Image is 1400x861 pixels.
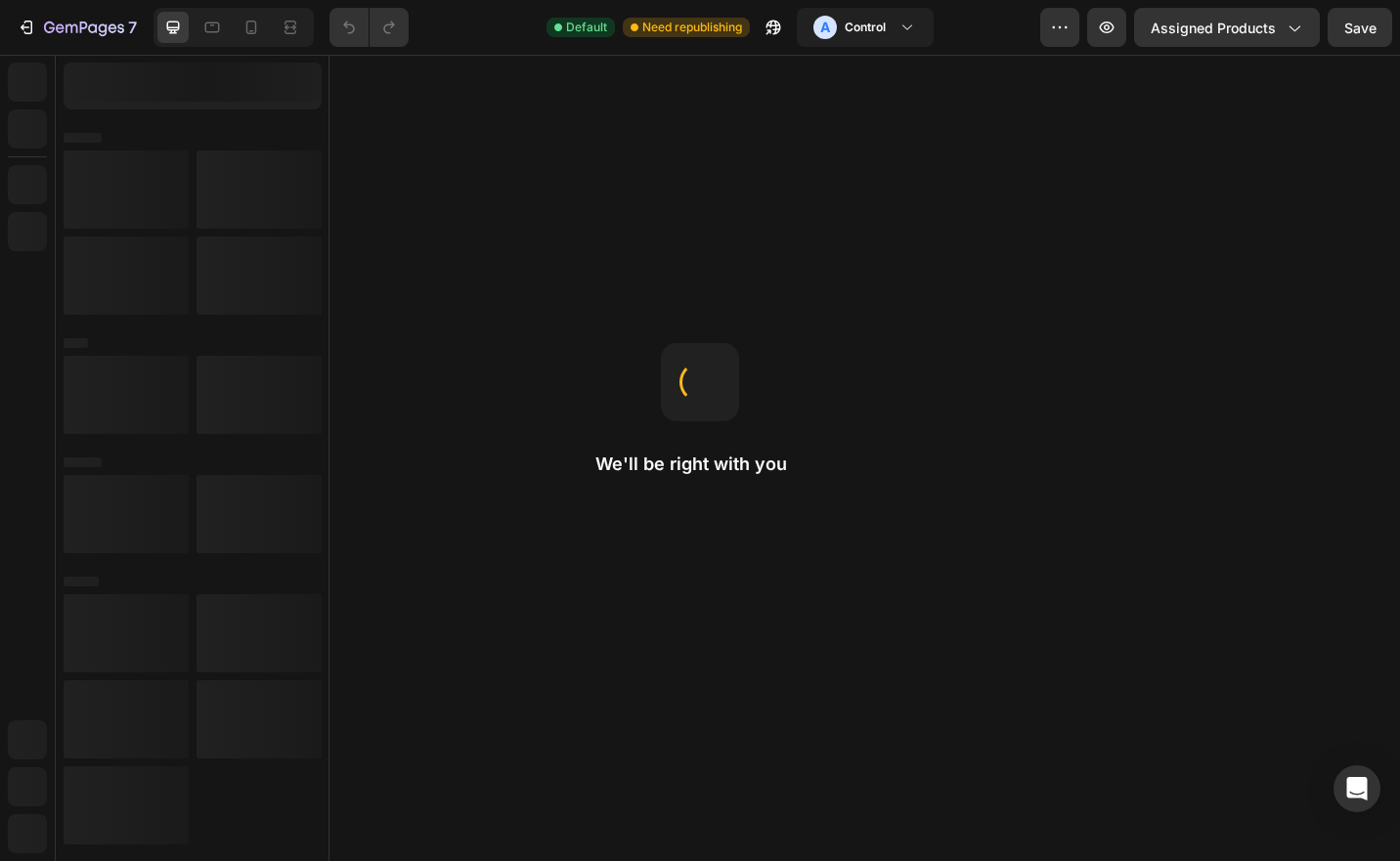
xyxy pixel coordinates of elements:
[1134,8,1320,47] button: Assigned Products
[329,8,409,47] div: Undo/Redo
[595,452,805,476] h2: We'll be right with you
[8,8,146,47] button: 7
[1334,765,1380,812] div: Open Intercom Messenger
[845,18,886,37] h3: Control
[1328,8,1392,47] button: Save
[642,19,742,36] span: Need republishing
[820,18,830,37] p: A
[1344,20,1377,36] span: Save
[1151,18,1276,38] span: Assigned Products
[128,16,137,39] p: 7
[797,8,934,47] button: AControl
[566,19,607,36] span: Default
